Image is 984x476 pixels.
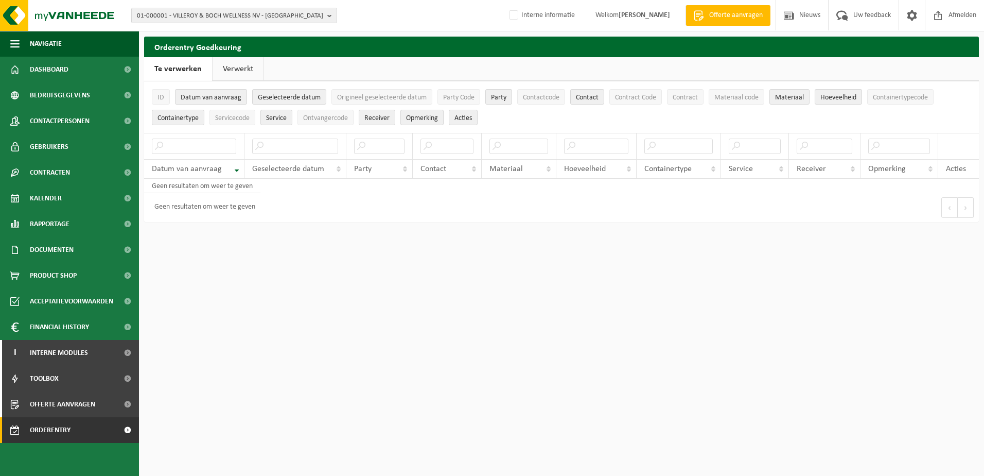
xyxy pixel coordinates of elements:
button: OntvangercodeOntvangercode: Activate to sort [297,110,354,125]
span: I [10,340,20,366]
span: Receiver [364,114,390,122]
button: ContainertypeContainertype: Activate to sort [152,110,204,125]
span: Contracten [30,160,70,185]
button: MateriaalMateriaal: Activate to sort [769,89,810,105]
a: Offerte aanvragen [686,5,770,26]
span: Service [266,114,287,122]
span: Dashboard [30,57,68,82]
h2: Orderentry Goedkeuring [144,37,979,57]
span: Acceptatievoorwaarden [30,288,113,314]
span: Materiaal code [714,94,759,101]
span: Offerte aanvragen [30,392,95,417]
span: Origineel geselecteerde datum [337,94,427,101]
span: Ontvangercode [303,114,348,122]
button: ServiceService: Activate to sort [260,110,292,125]
span: Rapportage [30,211,69,237]
span: Receiver [797,165,826,173]
span: Kalender [30,185,62,211]
span: Party Code [443,94,475,101]
span: Party [491,94,506,101]
span: Service [729,165,753,173]
button: Party CodeParty Code: Activate to sort [437,89,480,105]
button: Acties [449,110,478,125]
button: 01-000001 - VILLEROY & BOCH WELLNESS NV - [GEOGRAPHIC_DATA] [131,8,337,23]
button: ContactcodeContactcode: Activate to sort [517,89,565,105]
span: Interne modules [30,340,88,366]
span: Datum van aanvraag [181,94,241,101]
button: OpmerkingOpmerking: Activate to sort [400,110,444,125]
button: PartyParty: Activate to sort [485,89,512,105]
label: Interne informatie [507,8,575,23]
span: Toolbox [30,366,59,392]
span: Party [354,165,372,173]
button: Geselecteerde datumGeselecteerde datum: Activate to sort [252,89,326,105]
span: Contract Code [615,94,656,101]
span: Opmerking [406,114,438,122]
button: Materiaal codeMateriaal code: Activate to sort [709,89,764,105]
span: Documenten [30,237,74,263]
span: ID [157,94,164,101]
span: Geselecteerde datum [258,94,321,101]
button: ContractContract: Activate to sort [667,89,704,105]
span: Contact [576,94,599,101]
span: Contract [673,94,698,101]
td: Geen resultaten om weer te geven [144,179,260,193]
button: HoeveelheidHoeveelheid: Activate to sort [815,89,862,105]
span: Navigatie [30,31,62,57]
span: Acties [946,165,966,173]
span: Financial History [30,314,89,340]
button: ServicecodeServicecode: Activate to sort [209,110,255,125]
span: Hoeveelheid [820,94,856,101]
span: 01-000001 - VILLEROY & BOCH WELLNESS NV - [GEOGRAPHIC_DATA] [137,8,323,24]
a: Verwerkt [213,57,263,81]
span: Contactpersonen [30,108,90,134]
span: Datum van aanvraag [152,165,222,173]
button: IDID: Activate to sort [152,89,170,105]
button: Origineel geselecteerde datumOrigineel geselecteerde datum: Activate to sort [331,89,432,105]
button: Contract CodeContract Code: Activate to sort [609,89,662,105]
span: Materiaal [489,165,523,173]
span: Servicecode [215,114,250,122]
span: Orderentry Goedkeuring [30,417,116,443]
span: Containertype [644,165,692,173]
button: ReceiverReceiver: Activate to sort [359,110,395,125]
span: Geselecteerde datum [252,165,324,173]
a: Te verwerken [144,57,212,81]
span: Product Shop [30,263,77,288]
button: Previous [941,197,958,218]
button: ContainertypecodeContainertypecode: Activate to sort [867,89,934,105]
span: Offerte aanvragen [707,10,765,21]
div: Geen resultaten om weer te geven [149,198,255,217]
span: Acties [454,114,472,122]
button: Next [958,197,974,218]
strong: [PERSON_NAME] [619,11,670,19]
button: Datum van aanvraagDatum van aanvraag: Activate to remove sorting [175,89,247,105]
span: Contact [420,165,446,173]
span: Bedrijfsgegevens [30,82,90,108]
span: Opmerking [868,165,906,173]
span: Hoeveelheid [564,165,606,173]
button: ContactContact: Activate to sort [570,89,604,105]
span: Gebruikers [30,134,68,160]
span: Contactcode [523,94,559,101]
span: Containertype [157,114,199,122]
span: Containertypecode [873,94,928,101]
span: Materiaal [775,94,804,101]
